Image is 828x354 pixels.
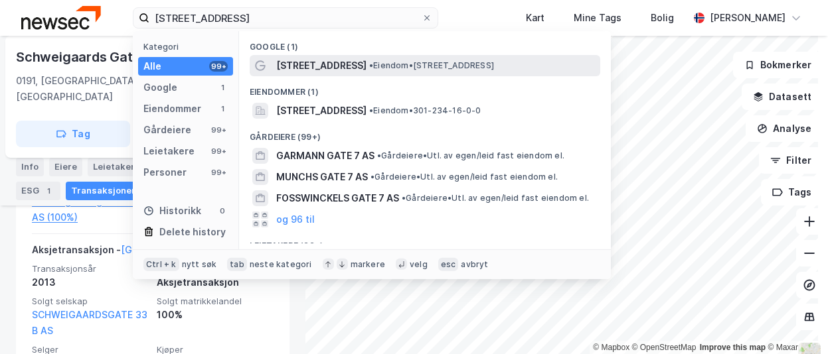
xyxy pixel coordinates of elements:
[574,10,621,26] div: Mine Tags
[276,148,374,164] span: GARMANN GATE 7 AS
[32,263,149,274] span: Transaksjonsår
[157,274,274,290] div: Aksjetransaksjon
[32,194,149,225] a: Schweigaardsgate 33 B AS (100%)
[700,343,766,352] a: Improve this map
[742,84,823,110] button: Datasett
[32,274,149,290] div: 2013
[761,179,823,206] button: Tags
[461,259,488,270] div: avbryt
[759,147,823,174] button: Filter
[632,343,697,352] a: OpenStreetMap
[371,172,374,182] span: •
[369,105,373,115] span: •
[88,158,161,176] div: Leietakere
[377,150,564,161] span: Gårdeiere • Utl. av egen/leid fast eiendom el.
[276,103,367,119] span: [STREET_ADDRESS]
[209,146,228,156] div: 99+
[526,10,544,26] div: Kart
[32,242,256,263] div: Aksjetransaksjon -
[276,211,315,227] button: og 96 til
[239,230,611,254] div: Leietakere (99+)
[143,101,201,117] div: Eiendommer
[402,193,406,203] span: •
[217,103,228,114] div: 1
[143,42,233,52] div: Kategori
[16,46,163,68] div: Schweigaards Gate 39
[32,309,147,336] a: SCHWEIGAARDSGATE 33 B AS
[227,258,247,271] div: tab
[16,158,44,176] div: Info
[239,76,611,100] div: Eiendommer (1)
[143,164,187,180] div: Personer
[143,203,201,219] div: Historikk
[733,52,823,78] button: Bokmerker
[369,60,494,71] span: Eiendom • [STREET_ADDRESS]
[49,158,82,176] div: Eiere
[209,61,228,72] div: 99+
[371,172,558,182] span: Gårdeiere • Utl. av egen/leid fast eiendom el.
[276,190,399,206] span: FOSSWINCKELS GATE 7 AS
[182,259,217,270] div: nytt søk
[351,259,385,270] div: markere
[217,206,228,216] div: 0
[250,259,312,270] div: neste kategori
[143,80,177,95] div: Google
[377,150,381,160] span: •
[42,184,55,198] div: 1
[66,182,157,200] div: Transaksjoner
[143,143,195,159] div: Leietakere
[239,121,611,145] div: Gårdeiere (99+)
[159,224,226,240] div: Delete history
[276,58,367,74] span: [STREET_ADDRESS]
[746,115,823,142] button: Analyse
[121,244,256,255] a: [GEOGRAPHIC_DATA], 234/57
[276,169,368,185] span: MUNCHS GATE 7 AS
[157,296,274,307] span: Solgt matrikkelandel
[16,182,60,200] div: ESG
[16,121,130,147] button: Tag
[209,167,228,178] div: 99+
[651,10,674,26] div: Bolig
[21,6,101,29] img: newsec-logo.f6e21ccffca1b3a03d2d.png
[402,193,589,204] span: Gårdeiere • Utl. av egen/leid fast eiendom el.
[32,296,149,307] span: Solgt selskap
[369,105,481,116] span: Eiendom • 301-234-16-0-0
[217,82,228,93] div: 1
[762,290,828,354] iframe: Chat Widget
[239,31,611,55] div: Google (1)
[438,258,459,271] div: esc
[149,8,422,28] input: Søk på adresse, matrikkel, gårdeiere, leietakere eller personer
[593,343,629,352] a: Mapbox
[710,10,786,26] div: [PERSON_NAME]
[143,58,161,74] div: Alle
[143,258,179,271] div: Ctrl + k
[157,307,274,323] div: 100%
[369,60,373,70] span: •
[209,125,228,135] div: 99+
[410,259,428,270] div: velg
[16,73,185,105] div: 0191, [GEOGRAPHIC_DATA], [GEOGRAPHIC_DATA]
[143,122,191,138] div: Gårdeiere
